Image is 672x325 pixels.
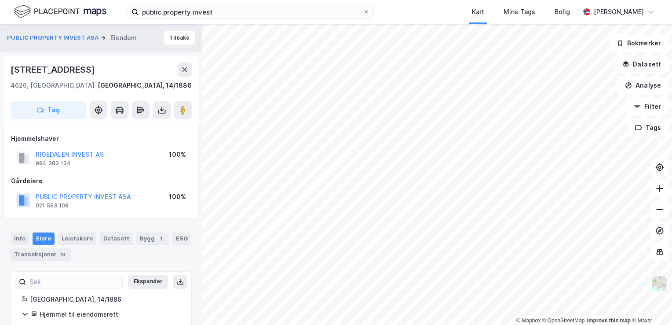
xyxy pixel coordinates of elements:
[555,7,570,17] div: Bolig
[26,275,122,288] input: Søk
[11,233,29,245] div: Info
[516,318,541,324] a: Mapbox
[11,80,95,91] div: 4626, [GEOGRAPHIC_DATA]
[128,275,168,289] button: Ekspander
[100,233,133,245] div: Datasett
[11,63,97,77] div: [STREET_ADDRESS]
[628,283,672,325] iframe: Chat Widget
[36,202,69,209] div: 921 563 108
[617,77,668,94] button: Analyse
[609,34,668,52] button: Bokmerker
[14,4,106,19] img: logo.f888ab2527a4732fd821a326f86c7f29.svg
[7,33,100,42] button: PUBLIC PROPERTY INVEST ASA
[136,233,169,245] div: Bygg
[58,250,67,259] div: 13
[110,33,137,43] div: Eiendom
[615,55,668,73] button: Datasett
[172,233,191,245] div: ESG
[169,149,186,160] div: 100%
[11,176,191,186] div: Gårdeiere
[628,283,672,325] div: Kontrollprogram for chat
[157,234,165,243] div: 1
[11,133,191,144] div: Hjemmelshaver
[504,7,535,17] div: Mine Tags
[628,119,668,137] button: Tags
[40,309,181,320] div: Hjemmel til eiendomsrett
[11,101,86,119] button: Tag
[139,5,363,18] input: Søk på adresse, matrikkel, gårdeiere, leietakere eller personer
[587,318,631,324] a: Improve this map
[98,80,192,91] div: [GEOGRAPHIC_DATA], 14/1886
[169,192,186,202] div: 100%
[11,248,71,261] div: Transaksjoner
[594,7,644,17] div: [PERSON_NAME]
[542,318,585,324] a: OpenStreetMap
[36,160,71,167] div: 984 383 134
[472,7,484,17] div: Kart
[164,31,195,45] button: Tilbake
[626,98,668,115] button: Filter
[651,275,668,292] img: Z
[58,233,96,245] div: Leietakere
[30,294,181,305] div: [GEOGRAPHIC_DATA], 14/1886
[33,233,55,245] div: Eiere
